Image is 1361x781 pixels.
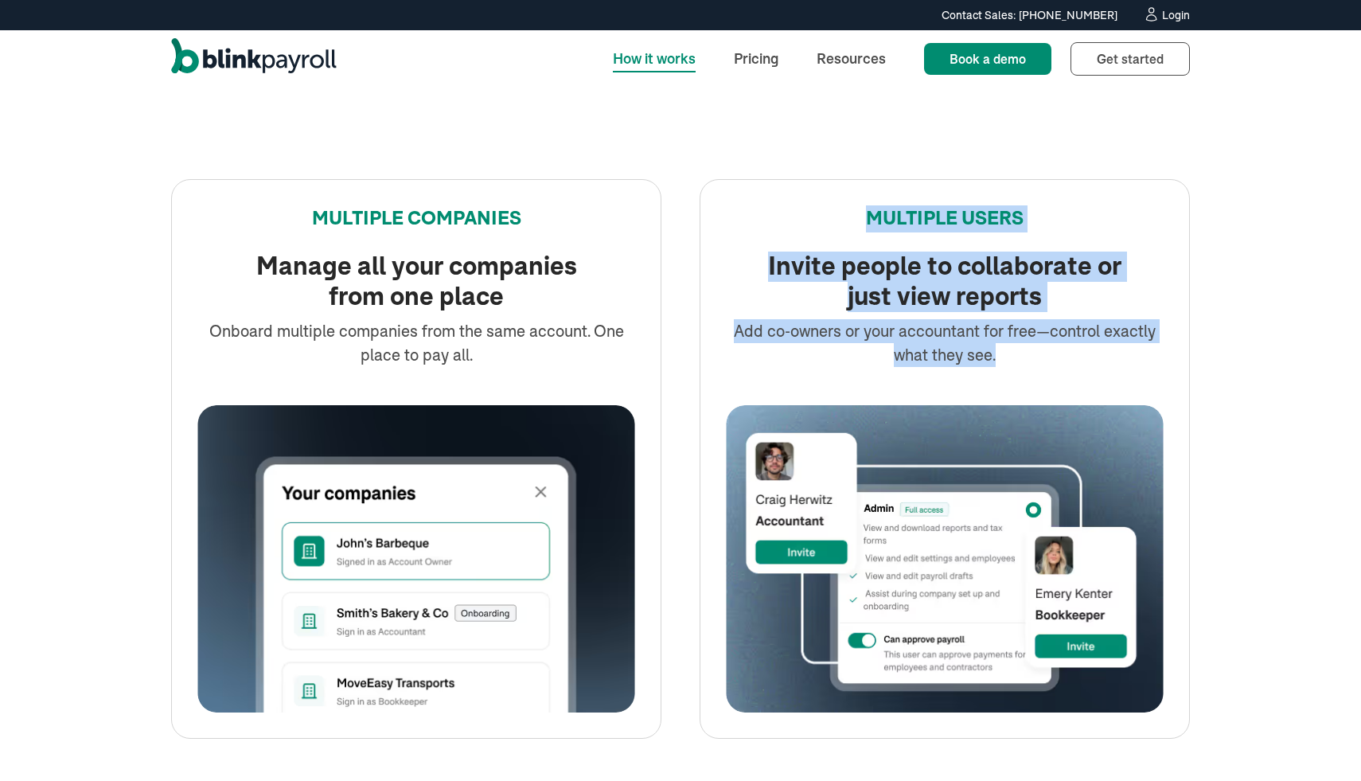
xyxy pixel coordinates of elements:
div: Onboard multiple companies from the same account. One place to pay all. [197,319,635,367]
div: Contact Sales: [PHONE_NUMBER] [942,7,1117,24]
h2: Manage all your companies from one place [238,252,595,313]
iframe: Chat Widget [1088,609,1361,781]
a: How it works [600,41,708,76]
div: MULTIPLE COMPANIES [197,205,635,232]
span: Book a demo [950,51,1026,67]
a: Get started [1070,42,1190,76]
span: Get started [1097,51,1164,67]
a: Pricing [721,41,791,76]
a: Book a demo [924,43,1051,75]
div: MULTIPLE USERS [726,205,1164,232]
a: Resources [804,41,899,76]
h2: Invite people to collaborate or just view reports [726,252,1164,313]
a: Login [1143,6,1190,24]
a: home [171,38,337,80]
div: Add co‑owners or your accountant for free—control exactly what they see. [726,319,1164,367]
div: Login [1162,10,1190,21]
